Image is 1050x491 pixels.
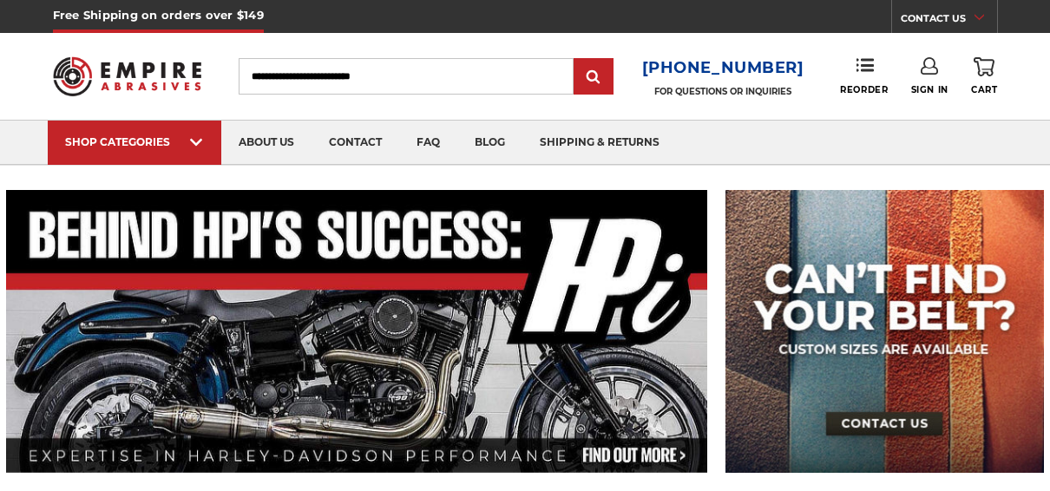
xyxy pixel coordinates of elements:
[725,190,1044,473] img: promo banner for custom belts.
[457,121,522,165] a: blog
[840,84,888,95] span: Reorder
[840,57,888,95] a: Reorder
[642,86,804,97] p: FOR QUESTIONS OR INQUIRIES
[901,9,997,33] a: CONTACT US
[53,47,201,105] img: Empire Abrasives
[399,121,457,165] a: faq
[221,121,312,165] a: about us
[576,60,611,95] input: Submit
[971,57,997,95] a: Cart
[642,56,804,81] a: [PHONE_NUMBER]
[6,190,708,473] img: Banner for an interview featuring Horsepower Inc who makes Harley performance upgrades featured o...
[911,84,948,95] span: Sign In
[65,135,204,148] div: SHOP CATEGORIES
[971,84,997,95] span: Cart
[312,121,399,165] a: contact
[522,121,677,165] a: shipping & returns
